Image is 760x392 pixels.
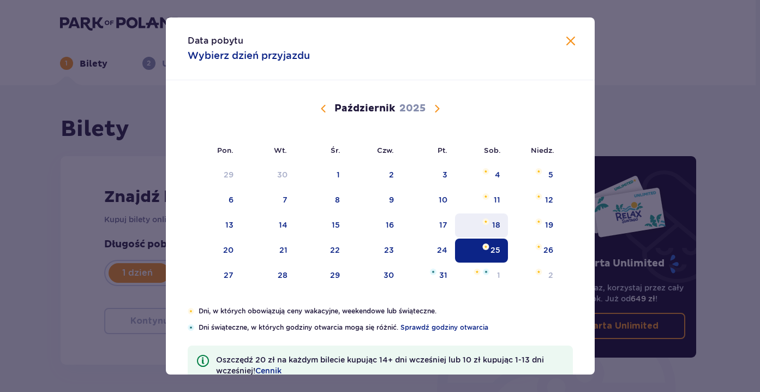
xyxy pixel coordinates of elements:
[330,245,340,256] div: 22
[402,213,456,237] td: piątek, 17 października 2025
[188,163,242,187] td: poniedziałek, 29 września 2025
[224,169,234,180] div: 29
[223,245,234,256] div: 20
[337,169,340,180] div: 1
[241,264,295,288] td: wtorek, 28 października 2025
[508,213,561,237] td: niedziela, 19 października 2025
[455,239,508,263] td: Selected. sobota, 25 października 2025
[455,213,508,237] td: sobota, 18 października 2025
[199,323,573,332] p: Dni świąteczne, w których godziny otwarcia mogą się różnić.
[402,239,456,263] td: piątek, 24 października 2025
[384,270,394,281] div: 30
[348,163,402,187] td: czwartek, 2 października 2025
[279,219,288,230] div: 14
[330,270,340,281] div: 29
[283,194,288,205] div: 7
[455,188,508,212] td: sobota, 11 października 2025
[389,169,394,180] div: 2
[188,188,242,212] td: poniedziałek, 6 października 2025
[241,213,295,237] td: wtorek, 14 października 2025
[439,194,447,205] div: 10
[402,188,456,212] td: piątek, 10 października 2025
[241,188,295,212] td: wtorek, 7 października 2025
[295,163,348,187] td: środa, 1 października 2025
[188,213,242,237] td: poniedziałek, 13 października 2025
[241,239,295,263] td: wtorek, 21 października 2025
[442,169,447,180] div: 3
[348,239,402,263] td: czwartek, 23 października 2025
[386,219,394,230] div: 16
[216,354,564,376] p: Oszczędź 20 zł na każdym bilecie kupując 14+ dni wcześniej lub 10 zł kupując 1-13 dni wcześniej!
[455,163,508,187] td: sobota, 4 października 2025
[277,169,288,180] div: 30
[295,213,348,237] td: środa, 15 października 2025
[439,270,447,281] div: 31
[332,219,340,230] div: 15
[348,213,402,237] td: czwartek, 16 października 2025
[508,239,561,263] td: niedziela, 26 października 2025
[295,239,348,263] td: środa, 22 października 2025
[335,194,340,205] div: 8
[439,219,447,230] div: 17
[508,188,561,212] td: niedziela, 12 października 2025
[348,264,402,288] td: czwartek, 30 października 2025
[402,264,456,288] td: piątek, 31 października 2025
[455,264,508,288] td: sobota, 1 listopada 2025
[402,163,456,187] td: piątek, 3 października 2025
[188,239,242,263] td: poniedziałek, 20 października 2025
[400,323,488,332] a: Sprawdź godziny otwarcia
[389,194,394,205] div: 9
[225,219,234,230] div: 13
[437,245,447,256] div: 24
[224,270,234,281] div: 27
[278,270,288,281] div: 28
[229,194,234,205] div: 6
[384,245,394,256] div: 23
[295,188,348,212] td: środa, 8 października 2025
[279,245,288,256] div: 21
[295,264,348,288] td: środa, 29 października 2025
[348,188,402,212] td: czwartek, 9 października 2025
[241,163,295,187] td: wtorek, 30 września 2025
[495,169,500,180] div: 4
[490,245,500,256] div: 25
[492,219,500,230] div: 18
[508,264,561,288] td: niedziela, 2 listopada 2025
[188,264,242,288] td: poniedziałek, 27 października 2025
[166,80,595,306] div: Calendar
[199,306,572,316] p: Dni, w których obowiązują ceny wakacyjne, weekendowe lub świąteczne.
[497,270,500,281] div: 1
[494,194,500,205] div: 11
[508,163,561,187] td: niedziela, 5 października 2025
